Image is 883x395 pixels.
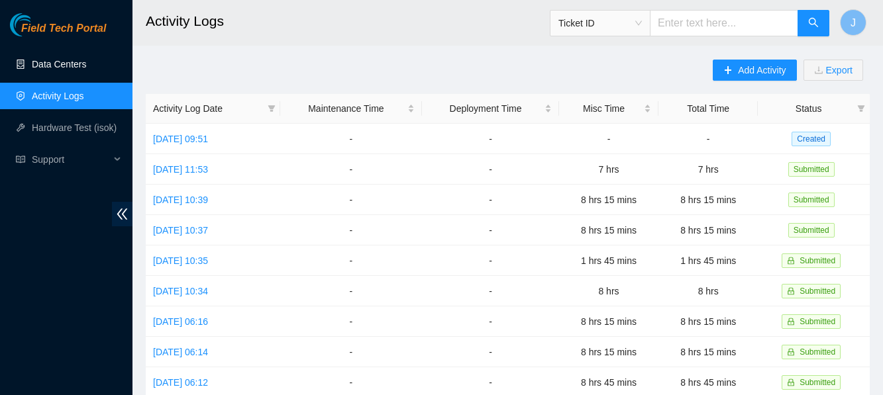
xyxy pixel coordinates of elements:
span: lock [787,257,795,265]
span: filter [855,99,868,118]
img: Akamai Technologies [10,13,67,36]
td: 7 hrs [559,154,658,185]
td: - [422,215,559,245]
td: - [422,337,559,367]
td: 8 hrs [658,276,758,306]
span: Submitted [800,347,835,357]
td: - [280,185,422,215]
th: Total Time [658,94,758,124]
a: [DATE] 10:37 [153,225,208,236]
button: downloadExport [804,60,863,81]
a: [DATE] 06:16 [153,316,208,327]
td: - [280,154,422,185]
button: plusAdd Activity [713,60,796,81]
td: 8 hrs 15 mins [559,337,658,367]
span: lock [787,378,795,386]
span: filter [268,105,276,112]
a: Hardware Test (isok) [32,122,117,133]
td: - [422,154,559,185]
td: - [280,124,422,154]
td: 1 hrs 45 mins [658,245,758,276]
td: - [280,245,422,276]
span: filter [265,99,278,118]
td: - [280,337,422,367]
span: Support [32,146,110,173]
span: double-left [112,202,132,226]
span: filter [857,105,865,112]
td: 8 hrs 15 mins [559,185,658,215]
span: Status [765,101,852,116]
td: 1 hrs 45 mins [559,245,658,276]
span: Submitted [788,193,835,207]
span: Submitted [800,286,835,296]
td: 8 hrs 15 mins [559,215,658,245]
span: lock [787,318,795,326]
td: - [422,124,559,154]
a: [DATE] 06:12 [153,377,208,388]
td: - [422,276,559,306]
span: search [808,17,819,30]
td: - [422,306,559,337]
td: - [280,215,422,245]
span: Created [792,132,831,146]
span: lock [787,348,795,356]
span: Ticket ID [558,13,642,33]
button: search [798,10,829,36]
a: [DATE] 10:35 [153,255,208,266]
a: [DATE] 11:53 [153,164,208,175]
td: - [280,306,422,337]
td: - [559,124,658,154]
span: Submitted [788,162,835,177]
span: Activity Log Date [153,101,262,116]
a: [DATE] 09:51 [153,134,208,144]
a: [DATE] 10:39 [153,195,208,205]
a: Akamai TechnologiesField Tech Portal [10,24,106,41]
td: 8 hrs [559,276,658,306]
input: Enter text here... [650,10,798,36]
td: - [658,124,758,154]
td: 8 hrs 15 mins [658,215,758,245]
span: Add Activity [738,63,786,77]
td: 8 hrs 15 mins [658,337,758,367]
a: Activity Logs [32,91,84,101]
td: 7 hrs [658,154,758,185]
td: - [280,276,422,306]
span: Submitted [800,256,835,265]
span: Submitted [800,317,835,326]
td: 8 hrs 15 mins [658,185,758,215]
td: 8 hrs 15 mins [658,306,758,337]
td: - [422,245,559,276]
span: plus [723,66,733,76]
span: Field Tech Portal [21,22,106,35]
a: [DATE] 10:34 [153,286,208,296]
td: 8 hrs 15 mins [559,306,658,337]
a: Data Centers [32,59,86,69]
button: J [840,9,866,36]
span: read [16,155,25,164]
td: - [422,185,559,215]
span: Submitted [788,223,835,238]
a: [DATE] 06:14 [153,347,208,357]
span: J [851,15,856,31]
span: Submitted [800,378,835,387]
span: lock [787,287,795,295]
